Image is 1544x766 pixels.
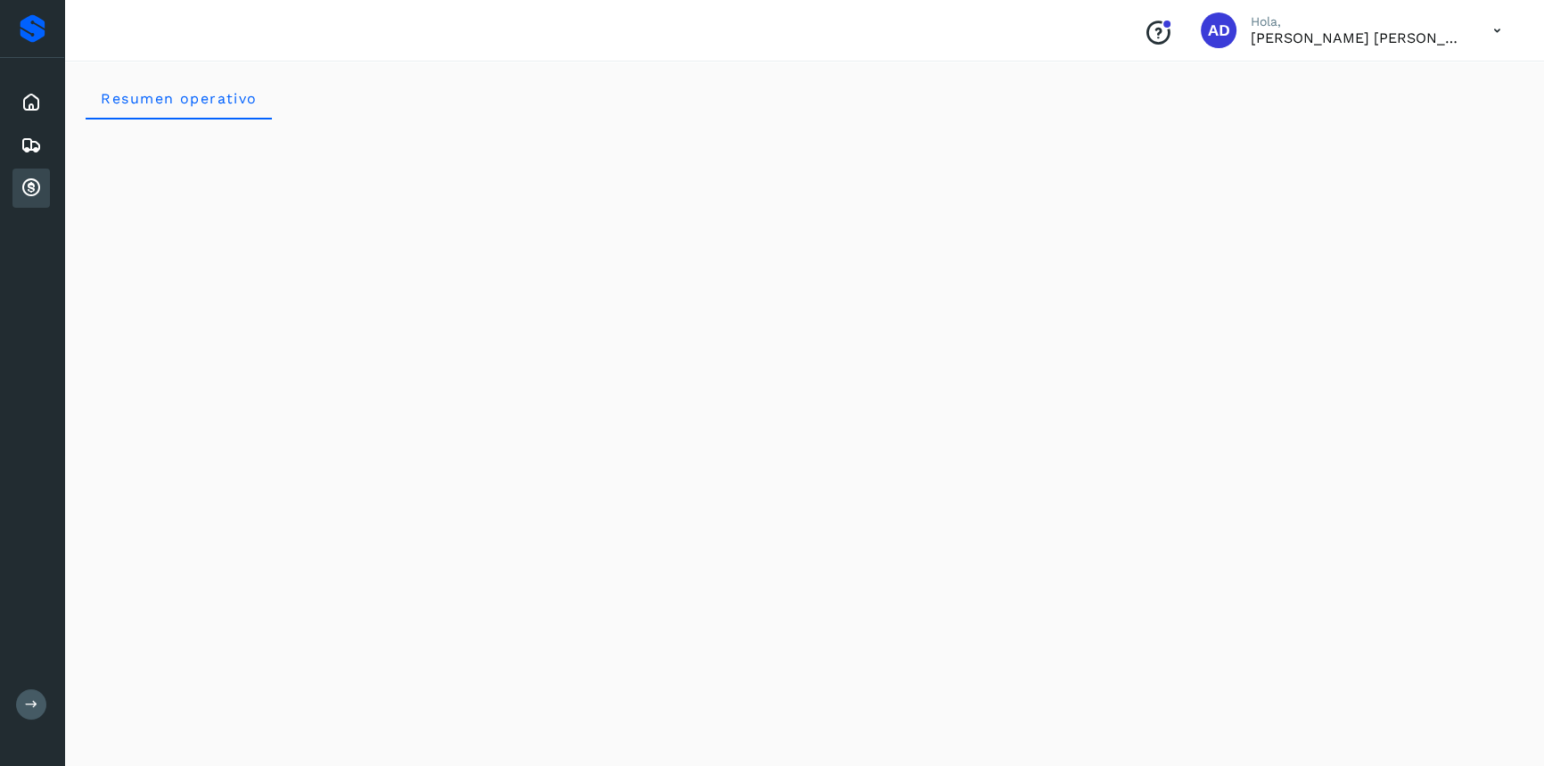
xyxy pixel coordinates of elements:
p: Hola, [1251,14,1465,29]
div: Embarques [12,126,50,165]
div: Cuentas por cobrar [12,169,50,208]
p: ALMA DELIA CASTAÑEDA MERCADO [1251,29,1465,46]
span: Resumen operativo [100,90,258,107]
div: Inicio [12,83,50,122]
